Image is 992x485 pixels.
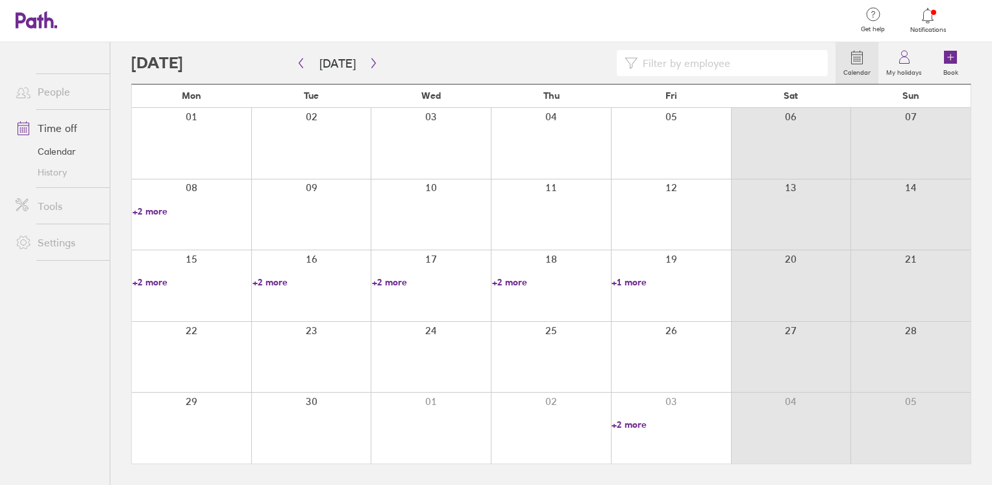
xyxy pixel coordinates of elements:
[612,419,730,430] a: +2 more
[5,229,110,256] a: Settings
[784,90,798,101] span: Sat
[309,53,366,74] button: [DATE]
[936,65,966,77] label: Book
[5,162,110,183] a: History
[304,90,319,101] span: Tue
[612,276,730,288] a: +1 more
[665,90,677,101] span: Fri
[5,141,110,162] a: Calendar
[638,51,821,75] input: Filter by employee
[372,276,491,288] a: +2 more
[836,65,878,77] label: Calendar
[852,25,894,33] span: Get help
[878,42,930,84] a: My holidays
[907,26,949,34] span: Notifications
[253,276,371,288] a: +2 more
[5,193,110,219] a: Tools
[421,90,441,101] span: Wed
[132,205,251,217] a: +2 more
[902,90,919,101] span: Sun
[492,276,611,288] a: +2 more
[878,65,930,77] label: My holidays
[5,115,110,141] a: Time off
[836,42,878,84] a: Calendar
[132,276,251,288] a: +2 more
[543,90,560,101] span: Thu
[182,90,201,101] span: Mon
[907,7,949,34] a: Notifications
[930,42,971,84] a: Book
[5,79,110,105] a: People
